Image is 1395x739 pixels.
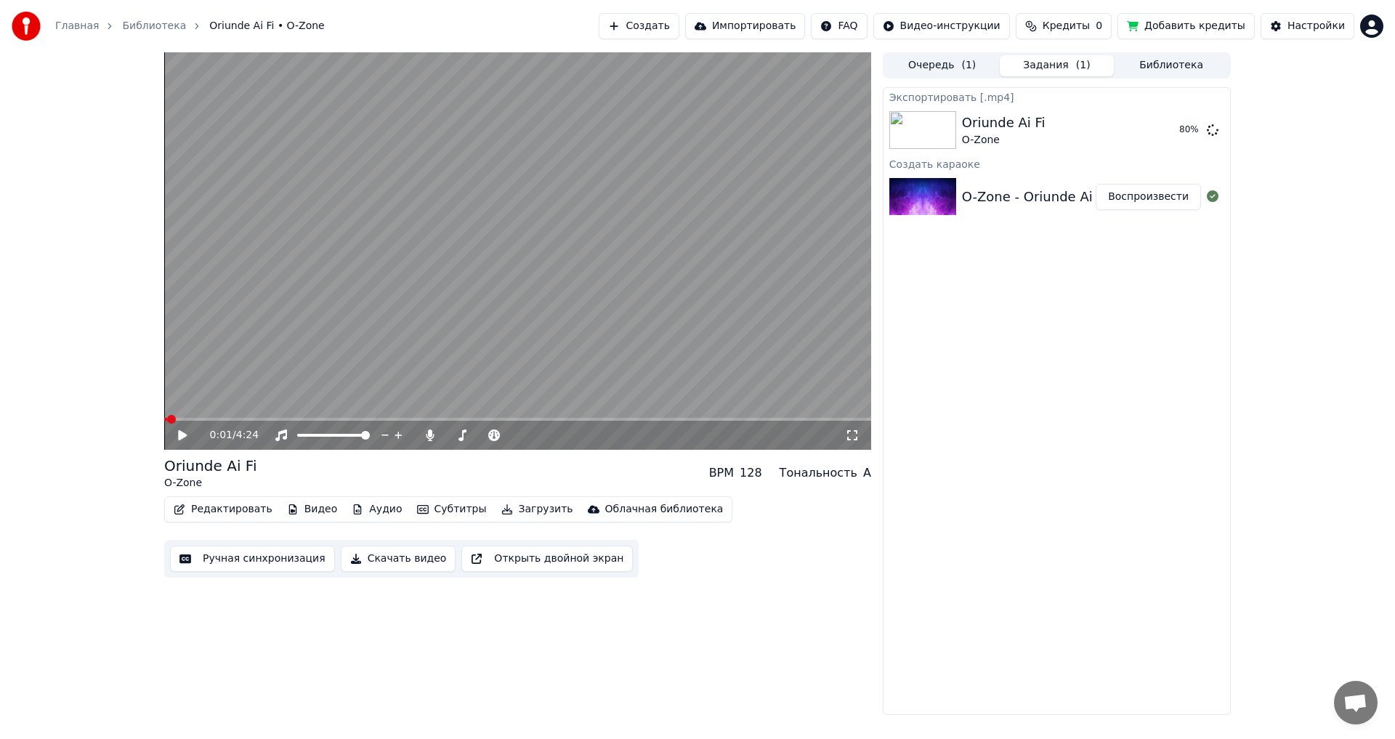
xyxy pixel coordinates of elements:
[170,546,335,572] button: Ручная синхронизация
[605,502,724,517] div: Облачная библиотека
[1096,184,1201,210] button: Воспроизвести
[210,428,245,443] div: /
[164,476,256,490] div: O-Zone
[1096,19,1102,33] span: 0
[863,464,871,482] div: A
[281,499,344,520] button: Видео
[883,155,1230,172] div: Создать караоке
[1114,55,1229,76] button: Библиотека
[961,58,976,73] span: ( 1 )
[740,464,762,482] div: 128
[1000,55,1115,76] button: Задания
[1016,13,1112,39] button: Кредиты0
[236,428,259,443] span: 4:24
[1261,13,1354,39] button: Настройки
[962,187,1107,207] div: O-Zone - Oriunde Ai Fi
[122,19,186,33] a: Библиотека
[1287,19,1345,33] div: Настройки
[962,113,1046,133] div: Oriunde Ai Fi
[346,499,408,520] button: Аудио
[885,55,1000,76] button: Очередь
[1179,124,1201,136] div: 80 %
[811,13,867,39] button: FAQ
[1076,58,1091,73] span: ( 1 )
[1043,19,1090,33] span: Кредиты
[962,133,1046,148] div: O-Zone
[168,499,278,520] button: Редактировать
[883,88,1230,105] div: Экспортировать [.mp4]
[496,499,579,520] button: Загрузить
[685,13,806,39] button: Импортировать
[12,12,41,41] img: youka
[55,19,99,33] a: Главная
[461,546,633,572] button: Открыть двойной экран
[210,428,232,443] span: 0:01
[1334,681,1378,724] div: Открытый чат
[164,456,256,476] div: Oriunde Ai Fi
[709,464,734,482] div: BPM
[411,499,493,520] button: Субтитры
[780,464,857,482] div: Тональность
[599,13,679,39] button: Создать
[873,13,1010,39] button: Видео-инструкции
[1117,13,1255,39] button: Добавить кредиты
[55,19,325,33] nav: breadcrumb
[209,19,324,33] span: Oriunde Ai Fi • O-Zone
[341,546,456,572] button: Скачать видео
